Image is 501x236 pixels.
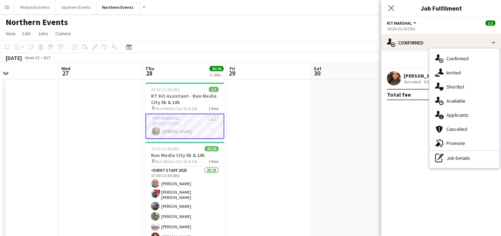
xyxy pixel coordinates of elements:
button: Southern Events [56,0,96,14]
span: ! [156,189,161,194]
span: 28 [144,69,154,77]
span: 17:30-21:30 (4h) [151,146,180,151]
div: 9.6mi [422,79,435,84]
div: Confirmed [430,52,499,66]
div: Cancelled [430,122,499,136]
span: 30 [313,69,321,77]
button: Midlands Events [14,0,56,14]
span: Run Media City 5k & 10k [156,159,198,164]
a: Edit [20,29,33,38]
span: Kit Marshal [387,20,412,26]
div: Confirmed [381,34,501,51]
span: 26/26 [209,66,224,71]
span: 25/25 [205,146,219,151]
span: Week 35 [23,55,41,60]
div: Shortlist [430,80,499,94]
span: 1 Role [208,106,219,111]
span: 1 Role [208,159,219,164]
div: Total fee [387,91,411,98]
h3: Run Media City 5k & 10k [145,152,224,158]
div: Invited [430,66,499,80]
a: Jobs [35,29,51,38]
div: Not rated [404,79,422,84]
div: BST [44,55,51,60]
div: Promote [430,136,499,150]
a: Comms [52,29,74,38]
div: 16:30-21:30 (5h) [387,26,495,31]
span: 16:30-21:30 (5h) [151,87,180,92]
span: 29 [228,69,235,77]
div: Job Details [430,151,499,165]
span: Thu [145,65,154,72]
span: Fri [230,65,235,72]
h3: RT Kit Assistant - Run Media City 5k & 10k [145,93,224,105]
span: 1/1 [486,20,495,26]
span: View [6,30,15,37]
h3: Job Fulfilment [381,4,501,13]
div: [PERSON_NAME] [404,73,441,79]
span: 1/1 [209,87,219,92]
div: 2 Jobs [210,72,223,77]
span: Sat [314,65,321,72]
a: View [3,29,18,38]
div: [DATE] [6,54,22,61]
button: Kit Marshal [387,20,418,26]
button: Northern Events [96,0,140,14]
span: Edit [23,30,31,37]
span: 27 [60,69,70,77]
div: Applicants [430,108,499,122]
app-card-role: Kit Marshal1/116:30-21:30 (5h)[PERSON_NAME] [145,114,224,139]
span: Run Media City 5k & 10k [156,106,198,111]
span: Wed [61,65,70,72]
span: Comms [55,30,71,37]
div: Available [430,94,499,108]
h1: Northern Events [6,17,68,28]
span: Jobs [38,30,48,37]
app-job-card: 16:30-21:30 (5h)1/1RT Kit Assistant - Run Media City 5k & 10k Run Media City 5k & 10k1 RoleKit Ma... [145,83,224,139]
